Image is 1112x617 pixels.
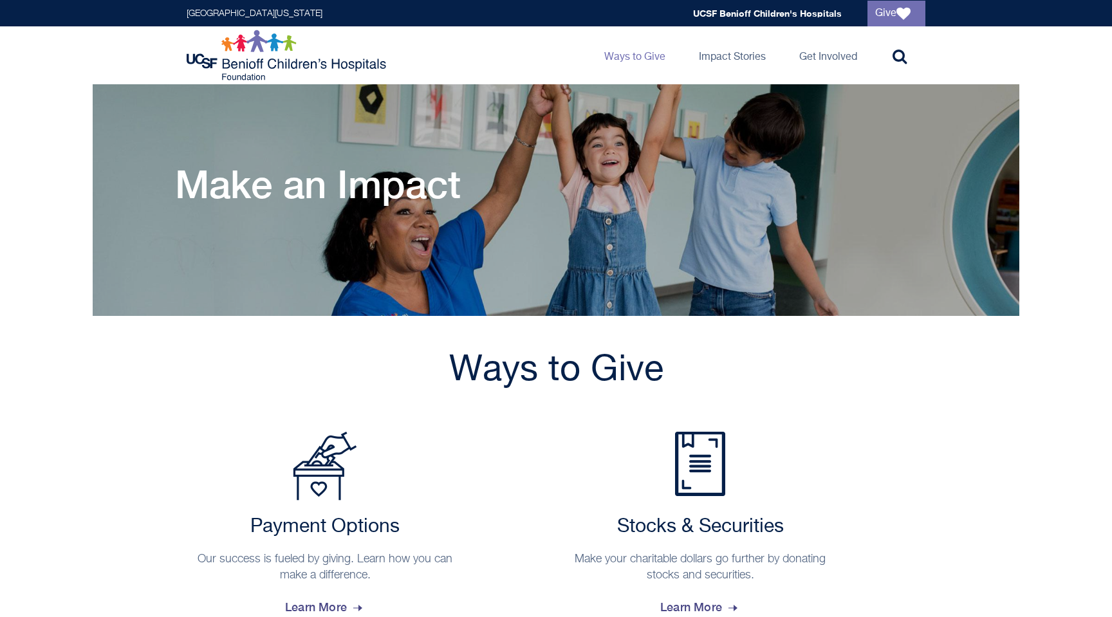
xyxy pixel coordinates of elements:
a: Ways to Give [594,26,676,84]
a: UCSF Benioff Children's Hospitals [693,8,842,19]
h2: Payment Options [193,515,457,539]
a: Give [867,1,925,26]
a: Impact Stories [689,26,776,84]
h2: Stocks & Securities [568,515,832,539]
a: Get Involved [789,26,867,84]
a: [GEOGRAPHIC_DATA][US_STATE] [187,9,322,18]
img: Payment Options [293,432,357,501]
img: Logo for UCSF Benioff Children's Hospitals Foundation [187,30,389,81]
p: Our success is fueled by giving. Learn how you can make a difference. [193,551,457,584]
p: Make your charitable dollars go further by donating stocks and securities. [568,551,832,584]
h1: Ways to Give [187,348,925,393]
h1: Make an Impact [175,161,461,207]
img: Stocks & Securities [675,432,725,496]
